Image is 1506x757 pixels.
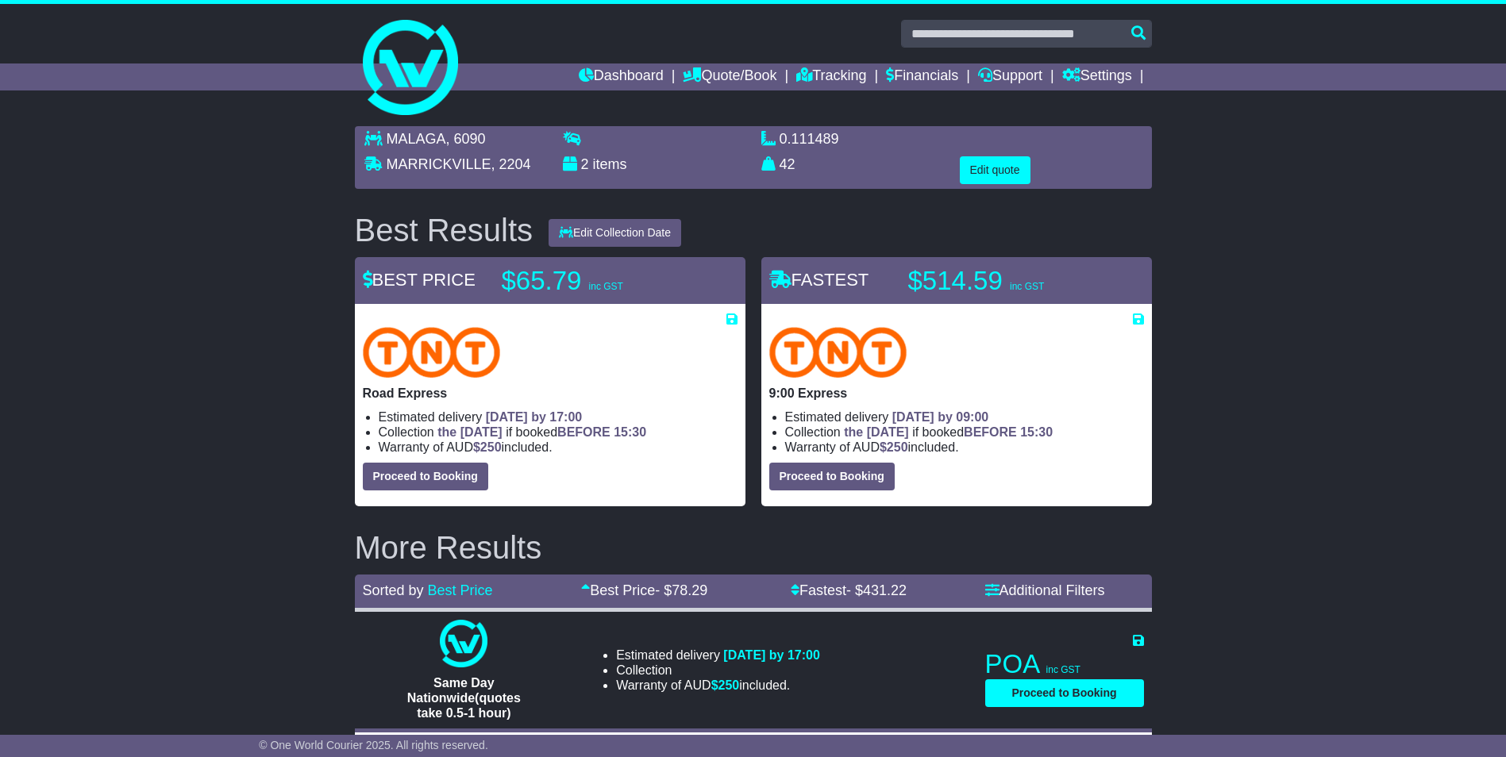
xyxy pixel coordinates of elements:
[593,156,627,172] span: items
[616,647,820,663] li: Estimated delivery
[1010,281,1044,292] span: inc GST
[440,620,487,667] img: One World Courier: Same Day Nationwide(quotes take 0.5-1 hour)
[616,678,820,693] li: Warranty of AUD included.
[985,679,1144,707] button: Proceed to Booking
[1046,664,1080,675] span: inc GST
[407,676,521,720] span: Same Day Nationwide(quotes take 0.5-1 hour)
[880,440,908,454] span: $
[985,582,1105,598] a: Additional Filters
[502,265,700,297] p: $65.79
[718,678,740,692] span: 250
[355,530,1152,565] h2: More Results
[723,648,820,662] span: [DATE] by 17:00
[363,327,501,378] img: TNT Domestic: Road Express
[347,213,541,248] div: Best Results
[259,739,488,751] span: © One World Courier 2025. All rights reserved.
[769,327,907,378] img: TNT Domestic: 9:00 Express
[363,386,738,401] p: Road Express
[363,270,476,290] span: BEST PRICE
[960,156,1030,184] button: Edit quote
[428,582,493,598] a: Best Price
[557,425,610,439] span: BEFORE
[1062,63,1132,90] a: Settings
[978,63,1042,90] a: Support
[486,410,583,424] span: [DATE] by 17:00
[437,425,502,439] span: the [DATE]
[473,440,502,454] span: $
[437,425,646,439] span: if booked
[846,582,907,598] span: - $
[886,63,958,90] a: Financials
[791,582,907,598] a: Fastest- $431.22
[908,265,1107,297] p: $514.59
[672,582,707,598] span: 78.29
[614,425,646,439] span: 15:30
[887,440,908,454] span: 250
[446,131,486,147] span: , 6090
[785,440,1144,455] li: Warranty of AUD included.
[579,63,664,90] a: Dashboard
[581,156,589,172] span: 2
[769,386,1144,401] p: 9:00 Express
[964,425,1017,439] span: BEFORE
[711,678,740,692] span: $
[780,131,839,147] span: 0.111489
[655,582,707,598] span: - $
[480,440,502,454] span: 250
[549,219,681,247] button: Edit Collection Date
[844,425,908,439] span: the [DATE]
[844,425,1053,439] span: if booked
[683,63,776,90] a: Quote/Book
[769,463,895,490] button: Proceed to Booking
[892,410,989,424] span: [DATE] by 09:00
[491,156,531,172] span: , 2204
[785,409,1144,425] li: Estimated delivery
[589,281,623,292] span: inc GST
[387,131,446,147] span: MALAGA
[379,425,738,440] li: Collection
[379,440,738,455] li: Warranty of AUD included.
[1020,425,1053,439] span: 15:30
[379,409,738,425] li: Estimated delivery
[616,663,820,678] li: Collection
[769,270,869,290] span: FASTEST
[796,63,866,90] a: Tracking
[363,463,488,490] button: Proceed to Booking
[863,582,907,598] span: 431.22
[785,425,1144,440] li: Collection
[387,156,491,172] span: MARRICKVILLE
[985,648,1144,680] p: POA
[363,582,424,598] span: Sorted by
[780,156,795,172] span: 42
[581,582,707,598] a: Best Price- $78.29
